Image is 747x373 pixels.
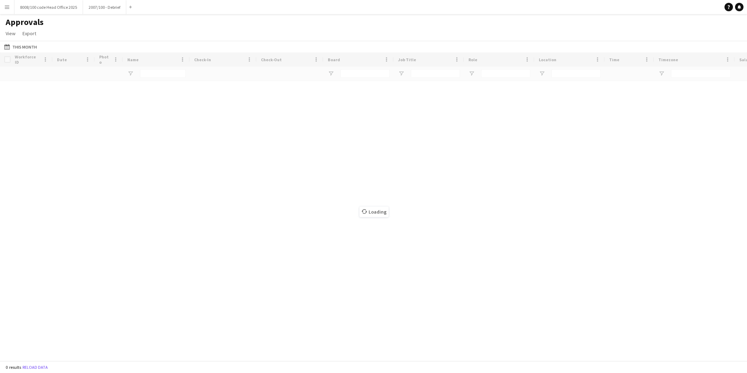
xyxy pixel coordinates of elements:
button: Reload data [21,363,49,371]
button: This Month [3,43,38,51]
span: Loading [359,207,389,217]
a: Export [20,29,39,38]
span: View [6,30,15,37]
span: Export [23,30,36,37]
a: View [3,29,18,38]
button: 2007/100 - Debrief [83,0,126,14]
button: 8008/100 code Head Office 2025 [14,0,83,14]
